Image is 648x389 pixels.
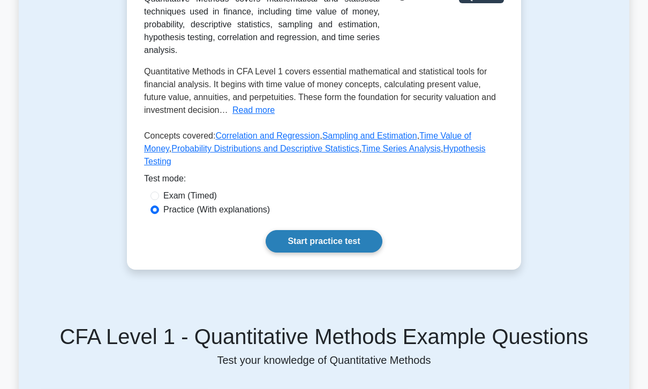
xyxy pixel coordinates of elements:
[32,354,616,367] p: Test your knowledge of Quantitative Methods
[144,172,504,189] div: Test mode:
[163,189,217,202] label: Exam (Timed)
[171,144,359,153] a: Probability Distributions and Descriptive Statistics
[144,129,504,172] p: Concepts covered: , , , , ,
[144,67,496,115] span: Quantitative Methods in CFA Level 1 covers essential mathematical and statistical tools for finan...
[232,104,275,117] button: Read more
[322,131,417,140] a: Sampling and Estimation
[266,230,382,253] a: Start practice test
[32,324,616,349] h5: CFA Level 1 - Quantitative Methods Example Questions
[163,203,270,216] label: Practice (With explanations)
[361,144,441,153] a: Time Series Analysis
[215,131,320,140] a: Correlation and Regression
